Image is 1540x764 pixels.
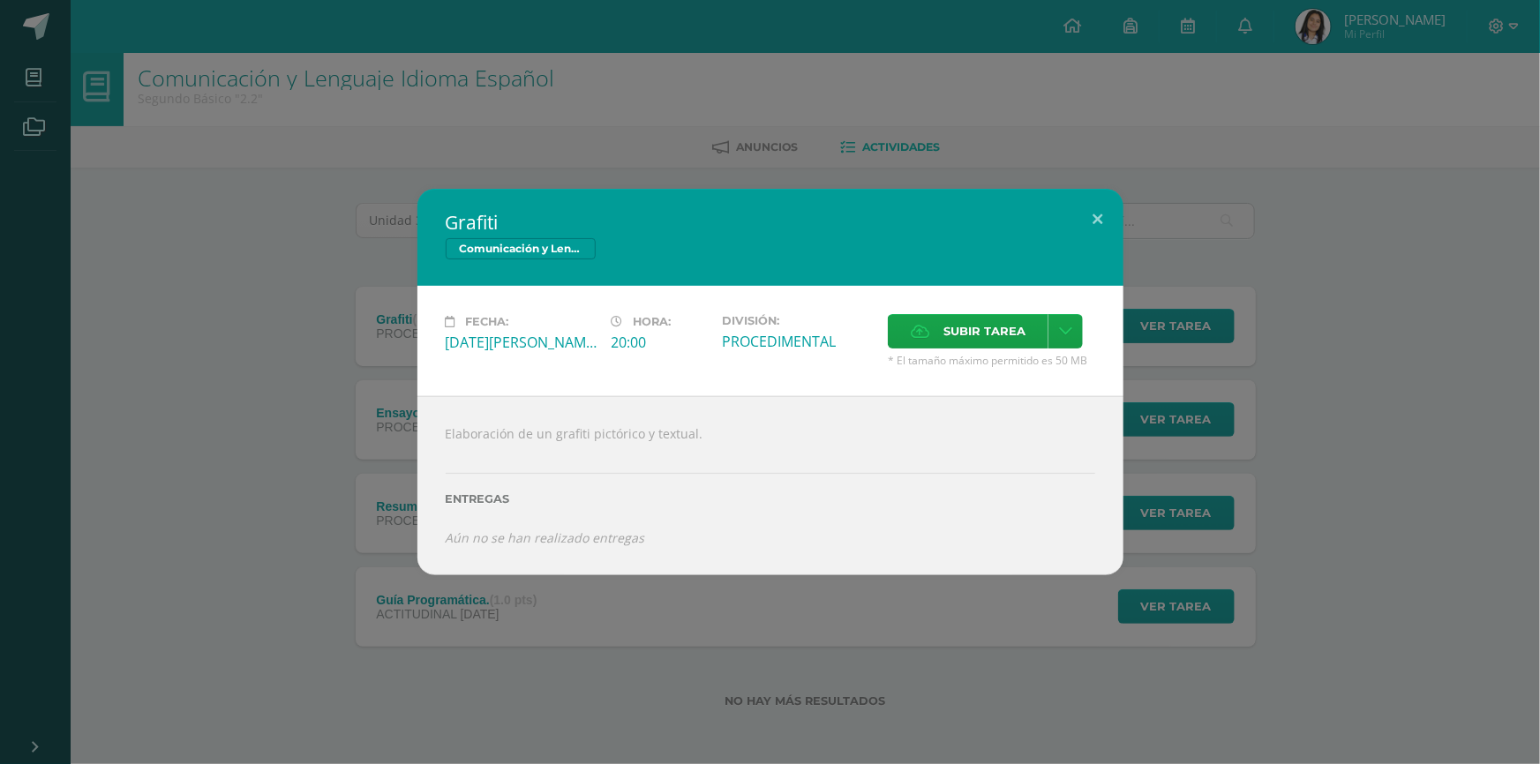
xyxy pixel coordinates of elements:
[466,315,509,328] span: Fecha:
[634,315,672,328] span: Hora:
[446,529,645,546] i: Aún no se han realizado entregas
[417,396,1123,574] div: Elaboración de un grafiti pictórico y textual.
[722,332,874,351] div: PROCEDIMENTAL
[612,333,708,352] div: 20:00
[446,333,597,352] div: [DATE][PERSON_NAME]
[943,315,1025,348] span: Subir tarea
[888,353,1095,368] span: * El tamaño máximo permitido es 50 MB
[446,238,596,259] span: Comunicación y Lenguaje Idioma Español
[722,314,874,327] label: División:
[446,492,1095,506] label: Entregas
[446,210,1095,235] h2: Grafiti
[1073,189,1123,249] button: Close (Esc)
